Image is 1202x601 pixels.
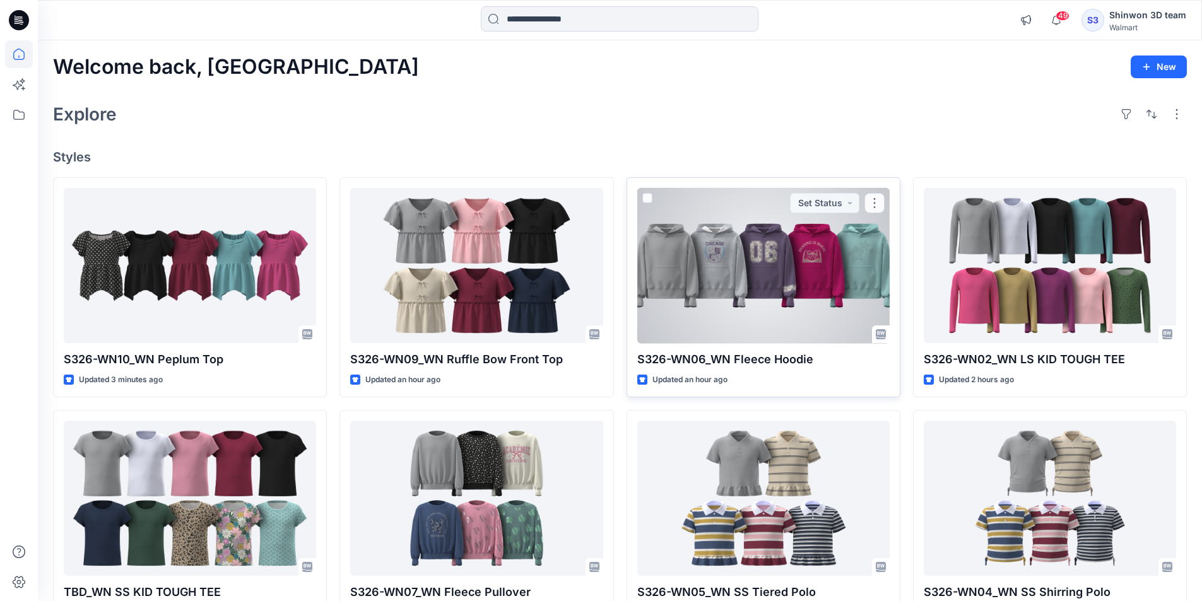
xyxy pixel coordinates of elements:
[637,421,890,576] a: S326-WN05_WN SS Tiered Polo
[350,583,603,601] p: S326-WN07_WN Fleece Pullover
[1056,11,1069,21] span: 49
[939,373,1014,387] p: Updated 2 hours ago
[53,149,1187,165] h4: Styles
[924,421,1176,576] a: S326-WN04_WN SS Shirring Polo
[637,188,890,344] a: S326-WN06_WN Fleece Hoodie
[365,373,440,387] p: Updated an hour ago
[64,188,316,344] a: S326-WN10_WN Peplum Top
[637,351,890,368] p: S326-WN06_WN Fleece Hoodie
[350,351,603,368] p: S326-WN09_WN Ruffle Bow Front Top
[350,188,603,344] a: S326-WN09_WN Ruffle Bow Front Top
[53,104,117,124] h2: Explore
[64,421,316,576] a: TBD_WN SS KID TOUGH TEE
[1109,8,1186,23] div: Shinwon 3D team
[1131,55,1187,78] button: New
[1109,23,1186,32] div: Walmart
[924,351,1176,368] p: S326-WN02_WN LS KID TOUGH TEE
[652,373,728,387] p: Updated an hour ago
[1081,9,1104,32] div: S3
[350,421,603,576] a: S326-WN07_WN Fleece Pullover
[924,188,1176,344] a: S326-WN02_WN LS KID TOUGH TEE
[924,583,1176,601] p: S326-WN04_WN SS Shirring Polo
[64,351,316,368] p: S326-WN10_WN Peplum Top
[53,55,419,79] h2: Welcome back, [GEOGRAPHIC_DATA]
[79,373,163,387] p: Updated 3 minutes ago
[637,583,890,601] p: S326-WN05_WN SS Tiered Polo
[64,583,316,601] p: TBD_WN SS KID TOUGH TEE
